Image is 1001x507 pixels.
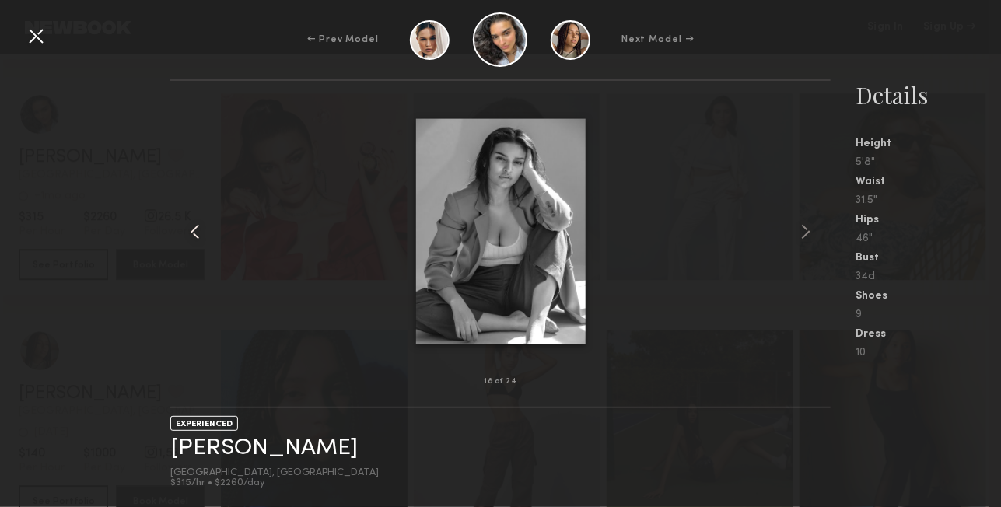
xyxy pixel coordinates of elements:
[484,378,517,386] div: 18 of 24
[856,138,1001,149] div: Height
[856,253,1001,264] div: Bust
[621,33,694,47] div: Next Model →
[856,309,1001,320] div: 9
[856,291,1001,302] div: Shoes
[170,468,379,478] div: [GEOGRAPHIC_DATA], [GEOGRAPHIC_DATA]
[856,348,1001,358] div: 10
[856,215,1001,226] div: Hips
[856,233,1001,244] div: 46"
[856,329,1001,340] div: Dress
[170,478,379,488] div: $315/hr • $2260/day
[856,157,1001,168] div: 5'8"
[856,177,1001,187] div: Waist
[856,271,1001,282] div: 34d
[170,436,358,460] a: [PERSON_NAME]
[856,79,1001,110] div: Details
[170,416,238,431] div: EXPERIENCED
[856,195,1001,206] div: 31.5"
[307,33,379,47] div: ← Prev Model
